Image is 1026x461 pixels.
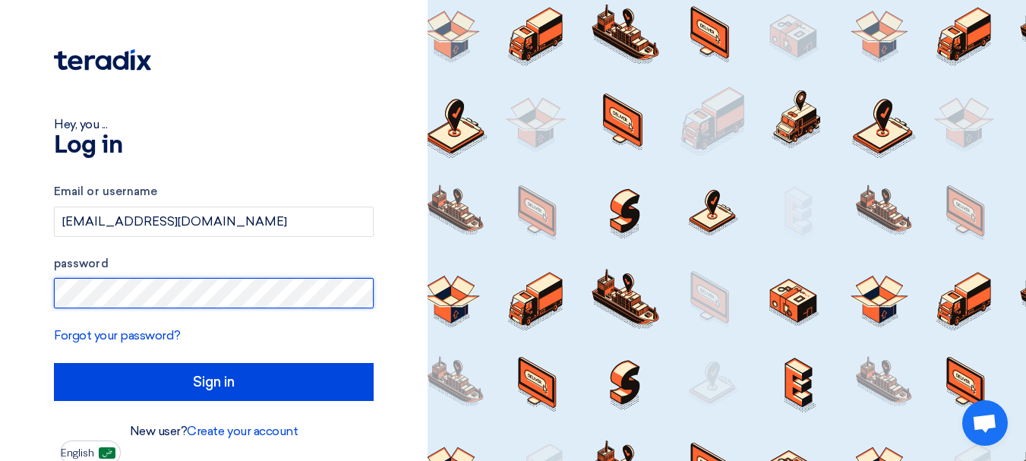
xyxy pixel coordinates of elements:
[61,447,94,459] font: English
[54,185,157,198] font: Email or username
[962,400,1008,446] div: Open chat
[54,363,374,401] input: Sign in
[54,49,151,71] img: Teradix logo
[130,424,188,438] font: New user?
[187,424,298,438] a: Create your account
[54,207,374,237] input: Enter your business email or username
[54,257,109,270] font: password
[54,134,122,158] font: Log in
[54,328,181,343] a: Forgot your password?
[54,117,107,131] font: Hey, you ...
[99,447,115,459] img: ar-AR.png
